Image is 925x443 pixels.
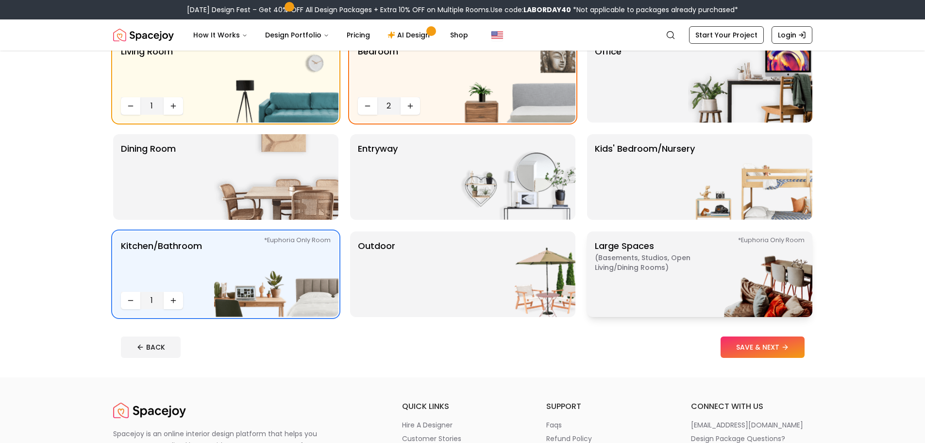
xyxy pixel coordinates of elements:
[164,292,183,309] button: Increase quantity
[721,337,805,358] button: SAVE & NEXT
[358,239,395,309] p: Outdoor
[339,25,378,45] a: Pricing
[121,337,181,358] button: BACK
[688,37,812,123] img: Office
[491,29,503,41] img: United States
[571,5,738,15] span: *Not applicable to packages already purchased*
[113,25,174,45] img: Spacejoy Logo
[121,97,140,115] button: Decrease quantity
[214,231,338,317] img: Kitchen/Bathroom *Euphoria Only
[523,5,571,15] b: LABORDAY40
[214,134,338,220] img: Dining Room
[546,401,668,412] h6: support
[257,25,337,45] button: Design Portfolio
[401,97,420,115] button: Increase quantity
[121,45,173,93] p: Living Room
[121,239,202,288] p: Kitchen/Bathroom
[595,45,622,115] p: Office
[144,295,160,306] span: 1
[689,26,764,44] a: Start Your Project
[185,25,476,45] nav: Main
[121,142,176,212] p: Dining Room
[451,134,575,220] img: entryway
[185,25,255,45] button: How It Works
[546,420,562,430] p: faqs
[402,401,523,412] h6: quick links
[121,292,140,309] button: Decrease quantity
[113,401,186,420] img: Spacejoy Logo
[688,134,812,220] img: Kids' Bedroom/Nursery
[380,25,440,45] a: AI Design
[402,420,453,430] p: hire a designer
[772,26,812,44] a: Login
[490,5,571,15] span: Use code:
[595,239,716,309] p: Large Spaces
[358,142,398,212] p: entryway
[691,420,803,430] p: [EMAIL_ADDRESS][DOMAIN_NAME]
[688,231,812,317] img: Large Spaces *Euphoria Only
[358,45,398,93] p: Bedroom
[442,25,476,45] a: Shop
[214,37,338,123] img: Living Room
[113,19,812,51] nav: Global
[113,401,186,420] a: Spacejoy
[381,100,397,112] span: 2
[451,231,575,317] img: Outdoor
[358,97,377,115] button: Decrease quantity
[113,25,174,45] a: Spacejoy
[144,100,160,112] span: 1
[187,5,738,15] div: [DATE] Design Fest – Get 40% OFF All Design Packages + Extra 10% OFF on Multiple Rooms.
[691,401,812,412] h6: connect with us
[595,142,695,212] p: Kids' Bedroom/Nursery
[402,420,523,430] a: hire a designer
[546,420,668,430] a: faqs
[691,420,812,430] a: [EMAIL_ADDRESS][DOMAIN_NAME]
[451,37,575,123] img: Bedroom
[164,97,183,115] button: Increase quantity
[595,253,716,272] span: ( Basements, Studios, Open living/dining rooms )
